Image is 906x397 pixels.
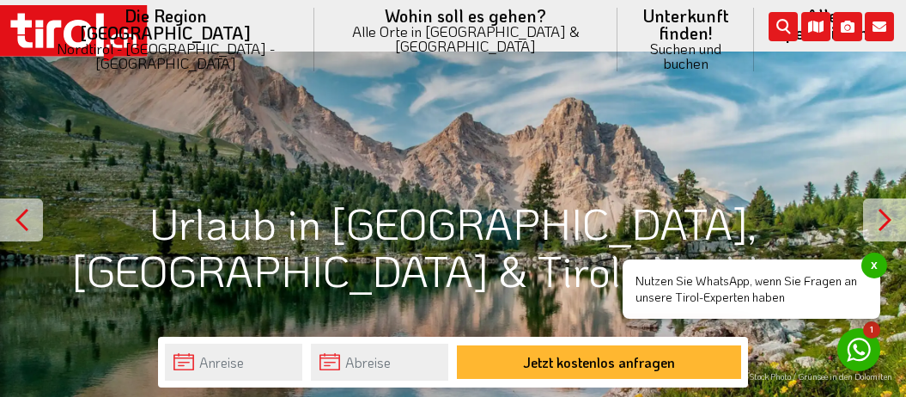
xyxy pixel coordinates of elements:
[863,321,880,339] span: 1
[457,345,741,379] button: Jetzt kostenlos anfragen
[837,328,880,371] a: 1 Nutzen Sie WhatsApp, wenn Sie Fragen an unsere Tirol-Experten habenx
[38,41,294,70] small: Nordtirol - [GEOGRAPHIC_DATA] - [GEOGRAPHIC_DATA]
[865,12,894,41] i: Kontakt
[623,260,880,319] span: Nutzen Sie WhatsApp, wenn Sie Fragen an unsere Tirol-Experten haben
[335,24,598,53] small: Alle Orte in [GEOGRAPHIC_DATA] & [GEOGRAPHIC_DATA]
[165,344,302,381] input: Anreise
[638,41,733,70] small: Suchen und buchen
[311,344,448,381] input: Abreise
[833,12,862,41] i: Fotogalerie
[861,253,887,278] span: x
[801,12,830,41] i: Karte öffnen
